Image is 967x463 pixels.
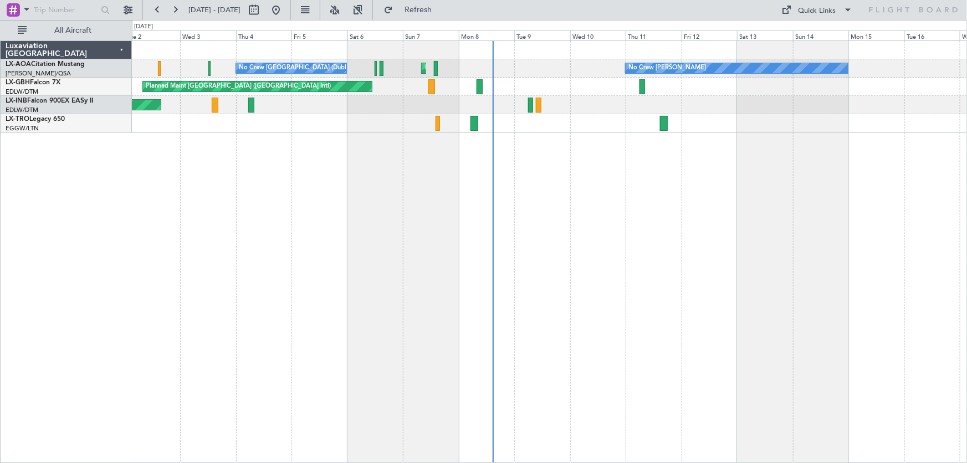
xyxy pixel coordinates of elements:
[236,30,292,40] div: Thu 4
[403,30,459,40] div: Sun 7
[395,6,442,14] span: Refresh
[29,27,117,34] span: All Aircraft
[6,79,30,86] span: LX-GBH
[146,78,331,95] div: Planned Maint [GEOGRAPHIC_DATA] ([GEOGRAPHIC_DATA] Intl)
[6,61,31,68] span: LX-AOA
[776,1,858,19] button: Quick Links
[904,30,960,40] div: Tue 16
[6,98,93,104] a: LX-INBFalcon 900EX EASy II
[6,116,65,123] a: LX-TROLegacy 650
[6,98,27,104] span: LX-INB
[239,60,364,77] div: No Crew [GEOGRAPHIC_DATA] (Dublin Intl)
[514,30,570,40] div: Tue 9
[424,60,599,77] div: Planned Maint [GEOGRAPHIC_DATA] ([GEOGRAPHIC_DATA])
[6,124,39,133] a: EGGW/LTN
[291,30,347,40] div: Fri 5
[347,30,403,40] div: Sat 6
[6,88,38,96] a: EDLW/DTM
[12,22,120,39] button: All Aircraft
[378,1,445,19] button: Refresh
[6,61,85,68] a: LX-AOACitation Mustang
[188,5,241,15] span: [DATE] - [DATE]
[6,69,71,78] a: [PERSON_NAME]/QSA
[626,30,682,40] div: Thu 11
[34,2,98,18] input: Trip Number
[6,116,29,123] span: LX-TRO
[682,30,738,40] div: Fri 12
[848,30,904,40] div: Mon 15
[6,79,60,86] a: LX-GBHFalcon 7X
[737,30,793,40] div: Sat 13
[6,106,38,114] a: EDLW/DTM
[125,30,181,40] div: Tue 2
[134,22,153,32] div: [DATE]
[570,30,626,40] div: Wed 10
[799,6,836,17] div: Quick Links
[628,60,706,77] div: No Crew [PERSON_NAME]
[459,30,515,40] div: Mon 8
[180,30,236,40] div: Wed 3
[793,30,849,40] div: Sun 14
